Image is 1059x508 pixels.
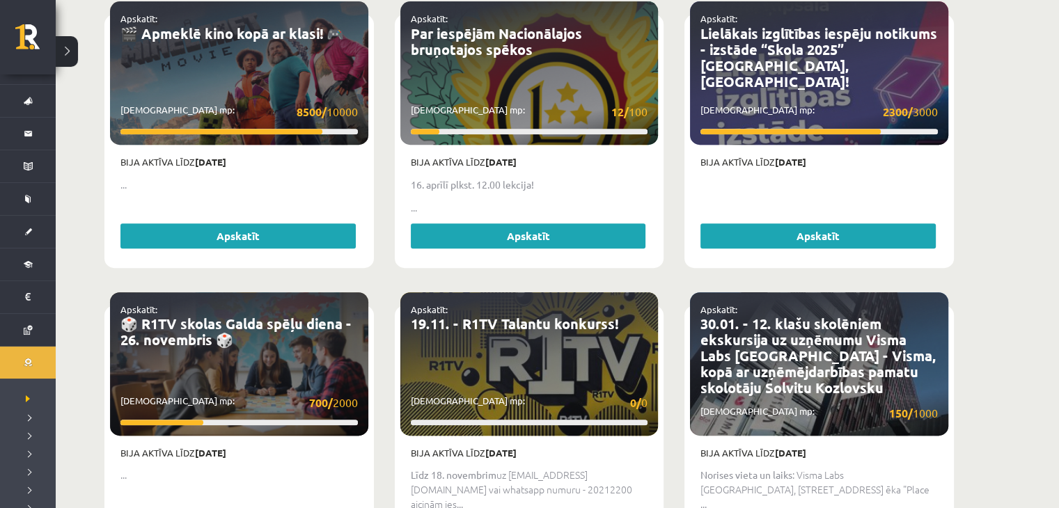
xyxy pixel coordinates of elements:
a: Par iespējām Nacionālajos bruņotajos spēkos [411,24,582,58]
p: Bija aktīva līdz [700,155,938,169]
strong: 700/ [309,395,333,410]
strong: [DATE] [485,156,517,168]
p: [DEMOGRAPHIC_DATA] mp: [411,394,648,411]
strong: Līdz 18. novembrim [411,468,496,481]
strong: 150/ [889,406,913,420]
span: 10000 [297,103,358,120]
p: ... [120,468,358,482]
p: Bija aktīva līdz [120,155,358,169]
a: Apskatīt: [120,13,157,24]
strong: 12/ [611,104,629,119]
strong: [DATE] [775,156,806,168]
a: Apskatīt: [120,303,157,315]
strong: 2300/ [883,104,913,119]
p: [DEMOGRAPHIC_DATA] mp: [700,103,938,120]
p: [DEMOGRAPHIC_DATA] mp: [120,394,358,411]
p: [DEMOGRAPHIC_DATA] mp: [700,404,938,422]
a: 🎲 R1TV skolas Galda spēļu diena - 26. novembris 🎲 [120,315,352,349]
a: Apskatīt: [700,13,737,24]
a: Apskatīt: [411,303,448,315]
a: 🎬 Apmeklē kino kopā ar klasi! 🎮 [120,24,344,42]
span: 1000 [889,404,938,422]
a: Apskatīt: [700,303,737,315]
p: Bija aktīva līdz [700,446,938,460]
p: Bija aktīva līdz [411,155,648,169]
a: Apskatīt [411,223,646,248]
strong: [DATE] [775,447,806,459]
a: Apskatīt: [411,13,448,24]
a: Apskatīt [700,223,936,248]
p: [DEMOGRAPHIC_DATA] mp: [120,103,358,120]
span: 100 [611,103,648,120]
strong: 0/ [630,395,641,410]
strong: 8500/ [297,104,327,119]
strong: [DATE] [195,156,226,168]
strong: Norises vieta un laiks [700,468,792,481]
p: ... [120,177,358,192]
a: Rīgas 1. Tālmācības vidusskola [15,24,56,59]
p: [DEMOGRAPHIC_DATA] mp: [411,103,648,120]
strong: [DATE] [195,447,226,459]
span: 2000 [309,394,358,411]
a: 30.01. - 12. klašu skolēniem ekskursija uz uzņēmumu Visma Labs [GEOGRAPHIC_DATA] - Visma, kopā ar... [700,315,936,397]
span: 0 [630,394,648,411]
strong: [DATE] [485,447,517,459]
a: Lielākais izglītības iespēju notikums - izstāde “Skola 2025” [GEOGRAPHIC_DATA], [GEOGRAPHIC_DATA]! [700,24,937,90]
strong: 16. aprīlī plkst. 12.00 lekcija! [411,178,534,191]
p: ... [411,200,648,215]
span: 3000 [883,103,938,120]
p: Bija aktīva līdz [120,446,358,460]
p: Bija aktīva līdz [411,446,648,460]
a: Apskatīt [120,223,356,248]
a: 19.11. - R1TV Talantu konkurss! [411,315,618,333]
